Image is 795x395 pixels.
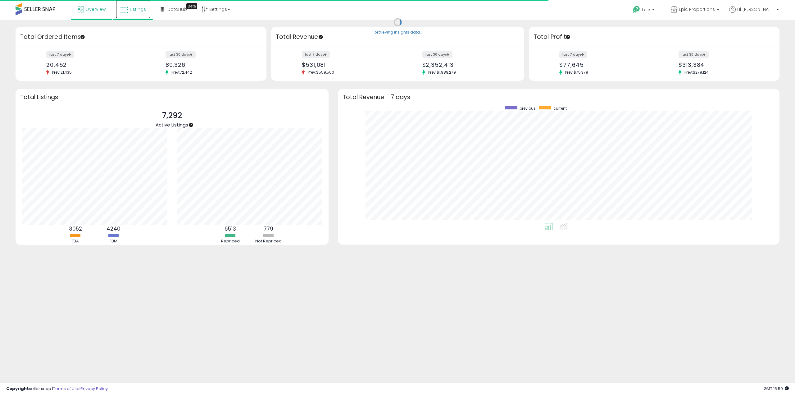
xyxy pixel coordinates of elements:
[565,34,571,40] div: Tooltip anchor
[46,51,74,58] label: last 7 days
[156,122,188,128] span: Active Listings
[95,238,132,244] div: FBM
[212,238,249,244] div: Repriced
[20,95,324,99] h3: Total Listings
[107,225,120,232] b: 4240
[166,51,196,58] label: last 30 days
[520,106,536,111] span: previous
[186,3,197,9] div: Tooltip anchor
[20,33,262,41] h3: Total Ordered Items
[168,70,195,75] span: Prev: 72,442
[425,70,459,75] span: Prev: $1,989,279
[49,70,75,75] span: Prev: 21,435
[559,62,649,68] div: $77,645
[225,225,236,232] b: 6513
[130,6,146,12] span: Listings
[633,6,640,13] i: Get Help
[374,30,422,35] div: Retrieving insights data..
[679,6,715,12] span: Epic Proportions
[302,62,393,68] div: $531,081
[156,110,188,122] p: 7,292
[46,62,136,68] div: 20,452
[553,106,567,111] span: current
[167,6,187,12] span: DataHub
[69,225,82,232] b: 3052
[276,33,520,41] h3: Total Revenue
[80,34,85,40] div: Tooltip anchor
[250,238,287,244] div: Not Repriced
[57,238,94,244] div: FBA
[559,51,587,58] label: last 7 days
[679,62,769,68] div: $313,384
[628,1,661,20] a: Help
[318,34,324,40] div: Tooltip anchor
[343,95,775,99] h3: Total Revenue - 7 days
[681,70,712,75] span: Prev: $279,124
[85,6,106,12] span: Overview
[422,62,513,68] div: $2,352,413
[302,51,330,58] label: last 7 days
[737,6,775,12] span: Hi [PERSON_NAME]
[534,33,775,41] h3: Total Profit
[305,70,337,75] span: Prev: $559,500
[642,7,650,12] span: Help
[166,62,256,68] div: 89,326
[679,51,709,58] label: last 30 days
[264,225,273,232] b: 779
[188,122,194,128] div: Tooltip anchor
[422,51,452,58] label: last 30 days
[729,6,779,20] a: Hi [PERSON_NAME]
[562,70,591,75] span: Prev: $75,379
